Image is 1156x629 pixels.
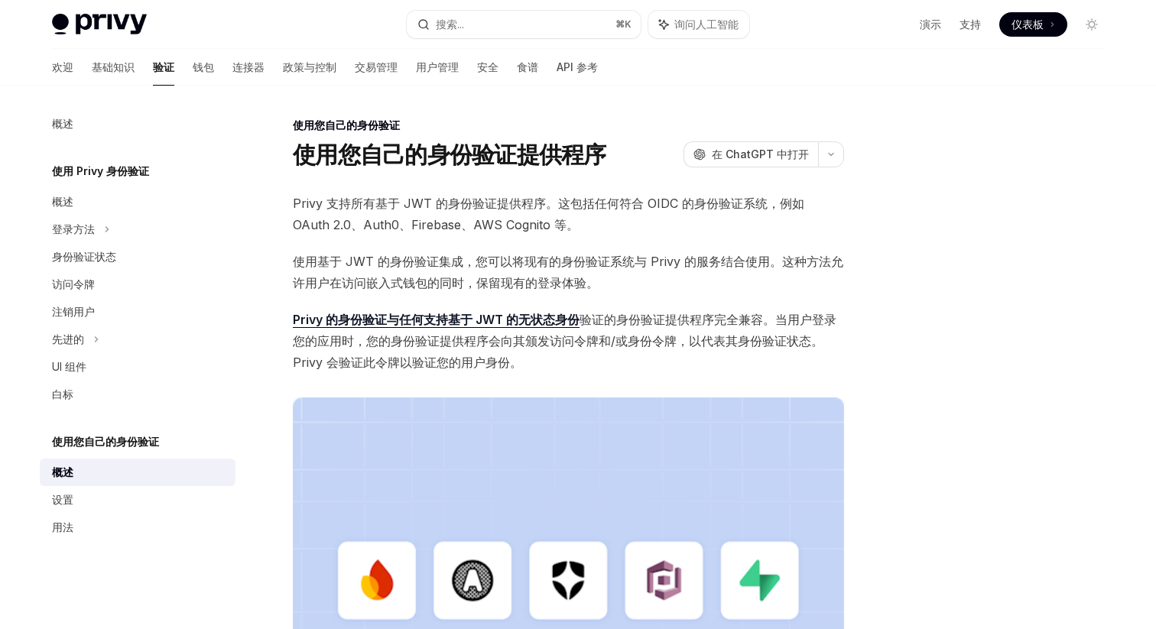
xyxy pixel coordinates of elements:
[517,49,538,86] a: 食谱
[1011,18,1044,31] font: 仪表板
[283,60,336,73] font: 政策与控制
[40,110,235,138] a: 概述
[518,312,580,328] a: 无状态身份
[615,18,625,30] font: ⌘
[293,254,843,290] font: 使用基于 JWT 的身份验证集成，您可以将现有的身份验证系统与 Privy 的服务结合使用。这种方法允许用户在访问嵌入式钱包的同时，保留现有的登录体验。
[1080,12,1104,37] button: 切换暗模式
[960,17,981,32] a: 支持
[40,271,235,298] a: 访问令牌
[52,520,73,533] font: 用法
[712,148,809,160] font: 在 ChatGPT 中打开
[920,17,941,32] a: 演示
[52,117,73,130] font: 概述
[355,60,398,73] font: 交易管理
[674,18,739,31] font: 询问人工智能
[153,49,174,86] a: 验证
[232,49,265,86] a: 连接器
[92,60,135,73] font: 基础知识
[960,18,981,31] font: 支持
[477,60,498,73] font: 安全
[625,18,632,30] font: K
[416,60,459,73] font: 用户管理
[293,312,518,327] font: Privy 的身份验证与任何支持基于 JWT 的
[40,243,235,271] a: 身份验证状态
[52,435,159,448] font: 使用您自己的身份验证
[40,188,235,216] a: 概述
[407,11,641,38] button: 搜索...⌘K
[52,164,149,177] font: 使用 Privy 身份验证
[40,486,235,514] a: 设置
[517,60,538,73] font: 食谱
[293,196,804,232] font: Privy 支持所有基于 JWT 的身份验证提供程序。这包括任何符合 OIDC 的身份验证系统，例如 OAuth 2.0、Auth0、Firebase、AWS Cognito 等。
[416,49,459,86] a: 用户管理
[193,60,214,73] font: 钱包
[684,141,818,167] button: 在 ChatGPT 中打开
[436,18,464,31] font: 搜索...
[40,353,235,381] a: UI 组件
[40,298,235,326] a: 注销用户
[293,141,606,168] font: 使用您自己的身份验证提供程序
[648,11,749,38] button: 询问人工智能
[52,195,73,208] font: 概述
[52,277,95,290] font: 访问令牌
[40,381,235,408] a: 白标
[52,387,73,400] font: 白标
[557,60,598,73] font: API 参考
[52,222,95,235] font: 登录方法
[665,312,763,327] font: 提供程序完全兼容
[477,49,498,86] a: 安全
[52,332,84,345] font: 先进的
[580,312,665,327] font: 验证的身份验证
[153,60,174,73] font: 验证
[293,312,518,328] a: Privy 的身份验证与任何支持基于 JWT 的
[999,12,1067,37] a: 仪表板
[518,312,580,327] font: 无状态身份
[52,14,147,35] img: 灯光标志
[52,49,73,86] a: 欢迎
[283,49,336,86] a: 政策与控制
[293,312,836,370] font: 。当用户登录您的应用时，您的身份验证提供程序会向其颁发访问令牌和/或身份令牌，以代表其身份验证状态。Privy 会验证此令牌以验证您的用户身份。
[193,49,214,86] a: 钱包
[52,493,73,506] font: 设置
[92,49,135,86] a: 基础知识
[293,118,400,131] font: 使用您自己的身份验证
[52,60,73,73] font: 欢迎
[40,459,235,486] a: 概述
[52,305,95,318] font: 注销用户
[40,514,235,541] a: 用法
[52,250,116,263] font: 身份验证状态
[52,360,86,373] font: UI 组件
[52,465,73,478] font: 概述
[232,60,265,73] font: 连接器
[355,49,398,86] a: 交易管理
[920,18,941,31] font: 演示
[557,49,598,86] a: API 参考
